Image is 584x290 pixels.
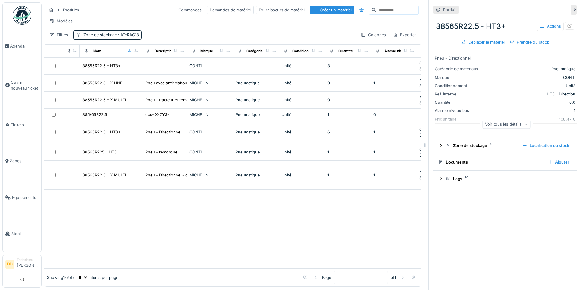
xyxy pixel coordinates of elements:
div: CONTI [483,75,575,80]
div: Description [155,48,174,54]
div: Pneu avec antiéclaboussures [145,80,200,86]
div: Unité [281,97,323,103]
div: CON-REM-NEU-38555R22.5 [419,60,460,72]
div: Localisation du stock [520,141,572,150]
div: Pneu - tracteur et remorque [145,97,197,103]
div: MICHELIN [189,112,231,118]
div: Modèles [47,17,75,25]
span: Tickets [11,122,39,128]
div: 1 [327,112,368,118]
div: items per page [77,275,118,280]
div: 1 [373,129,414,135]
div: HT3 - Direction [483,91,575,97]
div: Unité [281,112,323,118]
div: 3 [327,63,368,69]
span: : AT-RAC13 [117,33,139,37]
div: 0 [327,97,368,103]
div: Alarme niveau bas [384,48,415,54]
div: MICHELIN [189,80,231,86]
div: MIC-MOT-NEU-38555R22.5 [419,94,460,106]
div: Pneu - remorque [145,149,177,155]
div: 1 [327,149,368,155]
div: Conditionnement [292,48,322,54]
div: Actions [537,22,564,31]
li: [PERSON_NAME] [17,257,39,271]
span: Zones [10,158,39,164]
div: 1 [373,80,414,86]
a: Agenda [3,28,41,64]
div: Marque [200,48,213,54]
div: Unité [281,129,323,135]
div: Documents [438,159,543,165]
div: Showing 1 - 7 of 7 [47,275,74,280]
div: Ajouter [545,158,572,166]
div: 38565R22.5 - HT3+ [82,129,120,135]
div: 38565R225 - HT3+ [82,149,119,155]
div: Commandes [176,6,204,14]
div: CON-REM-NEU-38565R22.5 [419,146,460,158]
div: Pneumatique [235,80,277,86]
div: 1 [327,172,368,178]
div: Zone de stockage [446,143,517,149]
div: Pneumatique [235,129,277,135]
div: 0 [373,112,414,118]
div: Pneu - Directionnel - occasion [145,172,202,178]
span: Ouvrir nouveau ticket [11,79,39,91]
div: 1 [373,172,414,178]
div: Voir tous les détails [482,120,530,129]
div: Catégorie de matériaux [435,66,481,72]
div: 385/65R22.5 [82,112,107,118]
div: Catégorie [246,48,263,54]
div: MIC-REM-OCC-38555R22.5 [419,77,460,89]
div: Nom [93,48,101,54]
div: CONTI [189,63,231,69]
div: occ- X-ZY3- [145,112,169,118]
div: Unité [281,80,323,86]
strong: of 1 [391,275,396,280]
div: Colonnes [358,30,389,39]
div: Pneumatique [235,149,277,155]
div: Pneu - Directionnel [145,129,181,135]
summary: Logs17 [436,173,574,184]
div: Quantité [338,48,353,54]
summary: Zone de stockage3Localisation du stock [436,140,574,151]
div: MICHELIN [189,172,231,178]
div: Unité [281,63,323,69]
div: 38555R22.5 - X MULTI [82,97,126,103]
a: Tickets [3,106,41,143]
a: Zones [3,143,41,180]
div: Alarme niveau bas [435,108,481,114]
div: Unité [281,172,323,178]
div: MICHELIN [189,97,231,103]
div: CONTI [189,149,231,155]
div: Pneumatique [235,112,277,118]
div: Ref. interne [435,91,481,97]
div: Demandes de matériel [207,6,254,14]
div: Pneu - Directionnel [435,55,575,61]
div: Déplacer le matériel [459,38,507,46]
a: Stock [3,216,41,252]
div: Pneumatique [235,97,277,103]
div: 1 [483,108,575,114]
div: Exporter [390,30,419,39]
div: Pneumatique [483,66,575,72]
div: Technicien [17,257,39,262]
span: Équipements [12,195,39,200]
a: DD Technicien[PERSON_NAME] [5,257,39,272]
div: 6.0 [483,99,575,105]
div: CONTI [189,129,231,135]
div: Créer un matériel [310,6,354,14]
img: Badge_color-CXgf-gQk.svg [13,6,31,25]
div: Page [322,275,331,280]
span: Stock [11,231,39,237]
strong: Produits [61,7,82,13]
div: Logs [446,176,569,182]
div: 38555R22.5 - HT3+ [82,63,120,69]
a: Équipements [3,179,41,216]
div: Marque [435,75,481,80]
div: Quantité [435,99,481,105]
div: Zone de stockage [83,32,139,38]
div: 0 [327,80,368,86]
span: Agenda [10,43,39,49]
summary: DocumentsAjouter [436,157,574,168]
